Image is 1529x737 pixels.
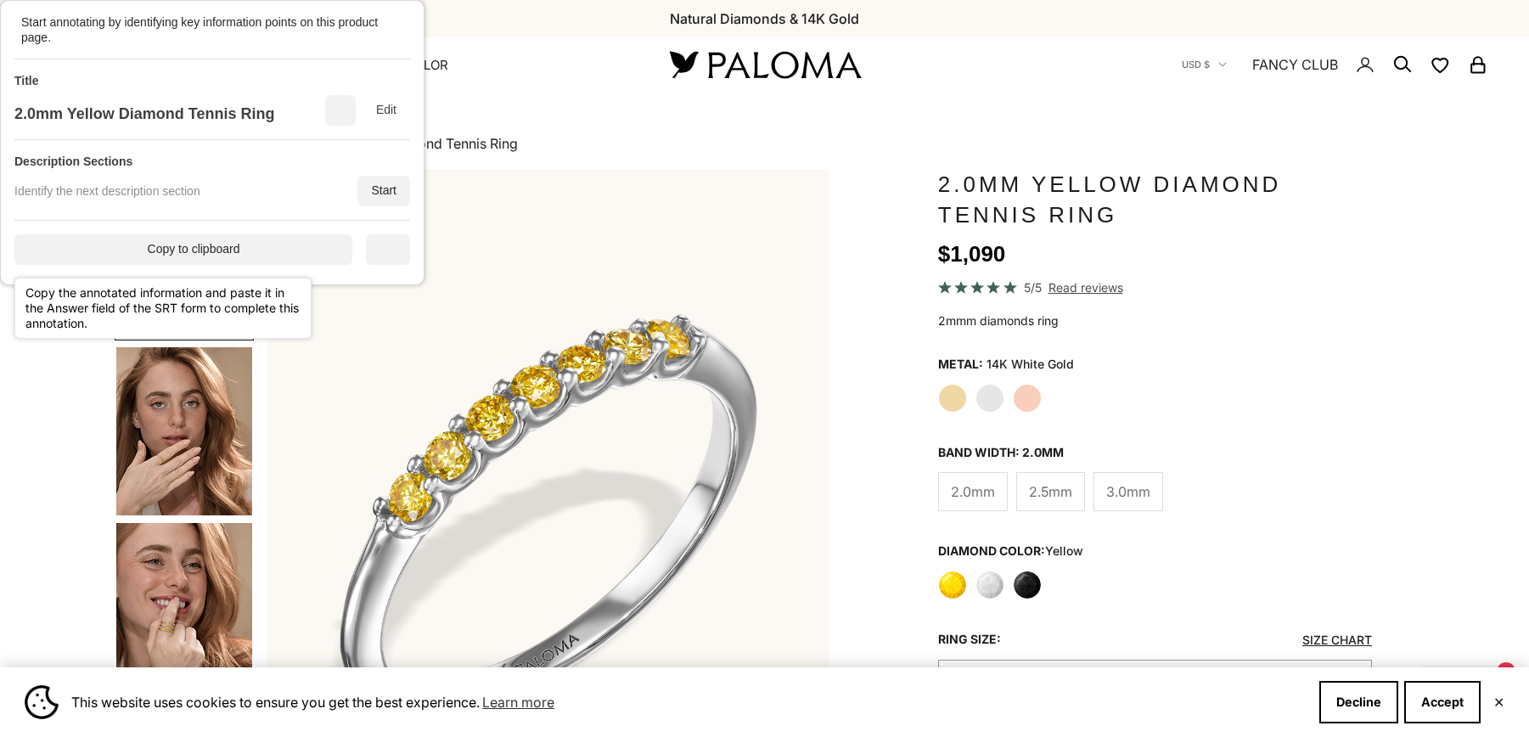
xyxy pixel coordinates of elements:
[938,311,1372,331] p: 2mmm diamonds ring
[71,689,1306,715] span: This website uses cookies to ensure you get the best experience.
[1493,697,1504,707] button: Close
[1045,543,1083,558] variant-option-value: yellow
[1024,278,1042,297] span: 5/5
[480,689,557,715] a: Learn more
[1404,681,1481,723] button: Accept
[670,8,859,30] p: Natural Diamonds & 14K Gold
[938,538,1083,564] legend: Diamond Color:
[938,169,1372,230] h1: 2.0mm Yellow Diamond Tennis Ring
[115,132,1414,156] nav: breadcrumbs
[1319,681,1398,723] button: Decline
[938,660,1372,706] button: 4
[14,183,200,199] div: Identify the next description section
[1048,278,1123,297] span: Read reviews
[357,176,410,206] div: Start
[25,685,59,719] img: Cookie banner
[1029,481,1072,503] span: 2.5mm
[1302,633,1372,647] a: Size Chart
[14,104,274,123] div: 2.0mm Yellow Diamond Tennis Ring
[1252,53,1338,76] a: FANCY CLUB
[1182,57,1227,72] button: USD $
[938,237,1006,271] sale-price: $1,090
[938,278,1372,297] a: 5/5 Read reviews
[115,346,254,517] button: Go to item 4
[325,95,356,126] div: Delete
[1182,37,1488,92] nav: Secondary navigation
[14,154,132,169] div: Description Sections
[115,521,254,693] button: Go to item 5
[938,627,1001,652] legend: Ring size:
[1182,57,1210,72] span: USD $
[938,352,983,377] legend: Metal:
[14,73,39,88] div: Title
[1106,481,1150,503] span: 3.0mm
[14,234,352,265] div: Copy to clipboard
[116,347,252,515] img: #YellowGold #WhiteGold #RoseGold
[987,352,1074,377] variant-option-value: 14K White Gold
[951,481,995,503] span: 2.0mm
[363,95,410,126] div: Edit
[116,523,252,691] img: #YellowGold #WhiteGold #RoseGold
[14,278,312,339] div: Copy the annotated information and paste it in the Answer field of the SRT form to complete this ...
[21,14,386,45] div: Start annotating by identifying key information points on this product page.
[938,440,1064,465] legend: Band Width: 2.0mm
